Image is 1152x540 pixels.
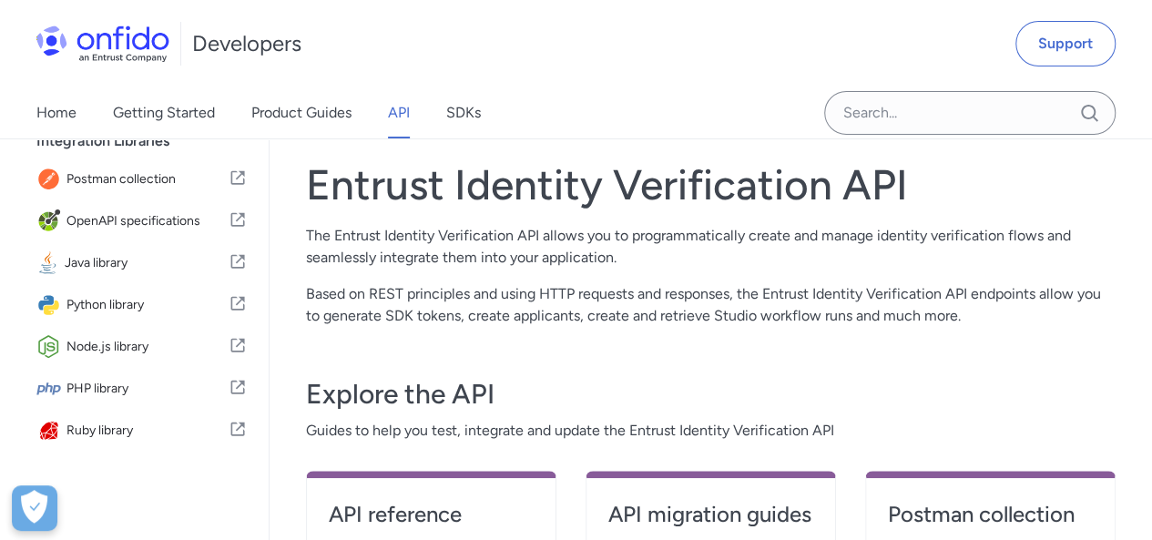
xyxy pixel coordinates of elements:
[65,250,229,276] span: Java library
[29,201,254,241] a: IconOpenAPI specificationsOpenAPI specifications
[36,418,66,443] img: IconRuby library
[36,376,66,402] img: IconPHP library
[29,159,254,199] a: IconPostman collectionPostman collection
[306,376,1116,413] h3: Explore the API
[306,159,1116,210] h1: Entrust Identity Verification API
[66,209,229,234] span: OpenAPI specifications
[66,292,229,318] span: Python library
[12,485,57,531] div: Cookie Preferences
[306,225,1116,269] p: The Entrust Identity Verification API allows you to programmatically create and manage identity v...
[36,25,169,62] img: Onfido Logo
[66,334,229,360] span: Node.js library
[251,87,352,138] a: Product Guides
[36,334,66,360] img: IconNode.js library
[29,411,254,451] a: IconRuby libraryRuby library
[329,500,534,529] h4: API reference
[29,327,254,367] a: IconNode.js libraryNode.js library
[113,87,215,138] a: Getting Started
[12,485,57,531] button: Open Preferences
[888,500,1093,529] h4: Postman collection
[36,292,66,318] img: IconPython library
[824,91,1116,135] input: Onfido search input field
[29,285,254,325] a: IconPython libraryPython library
[29,369,254,409] a: IconPHP libraryPHP library
[66,376,229,402] span: PHP library
[608,500,813,529] h4: API migration guides
[66,167,229,192] span: Postman collection
[192,29,301,58] h1: Developers
[388,87,410,138] a: API
[306,420,1116,442] span: Guides to help you test, integrate and update the Entrust Identity Verification API
[36,87,76,138] a: Home
[36,250,65,276] img: IconJava library
[36,209,66,234] img: IconOpenAPI specifications
[66,418,229,443] span: Ruby library
[446,87,481,138] a: SDKs
[29,243,254,283] a: IconJava libraryJava library
[306,283,1116,327] p: Based on REST principles and using HTTP requests and responses, the Entrust Identity Verification...
[36,167,66,192] img: IconPostman collection
[1015,21,1116,66] a: Support
[36,123,261,159] div: Integration Libraries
